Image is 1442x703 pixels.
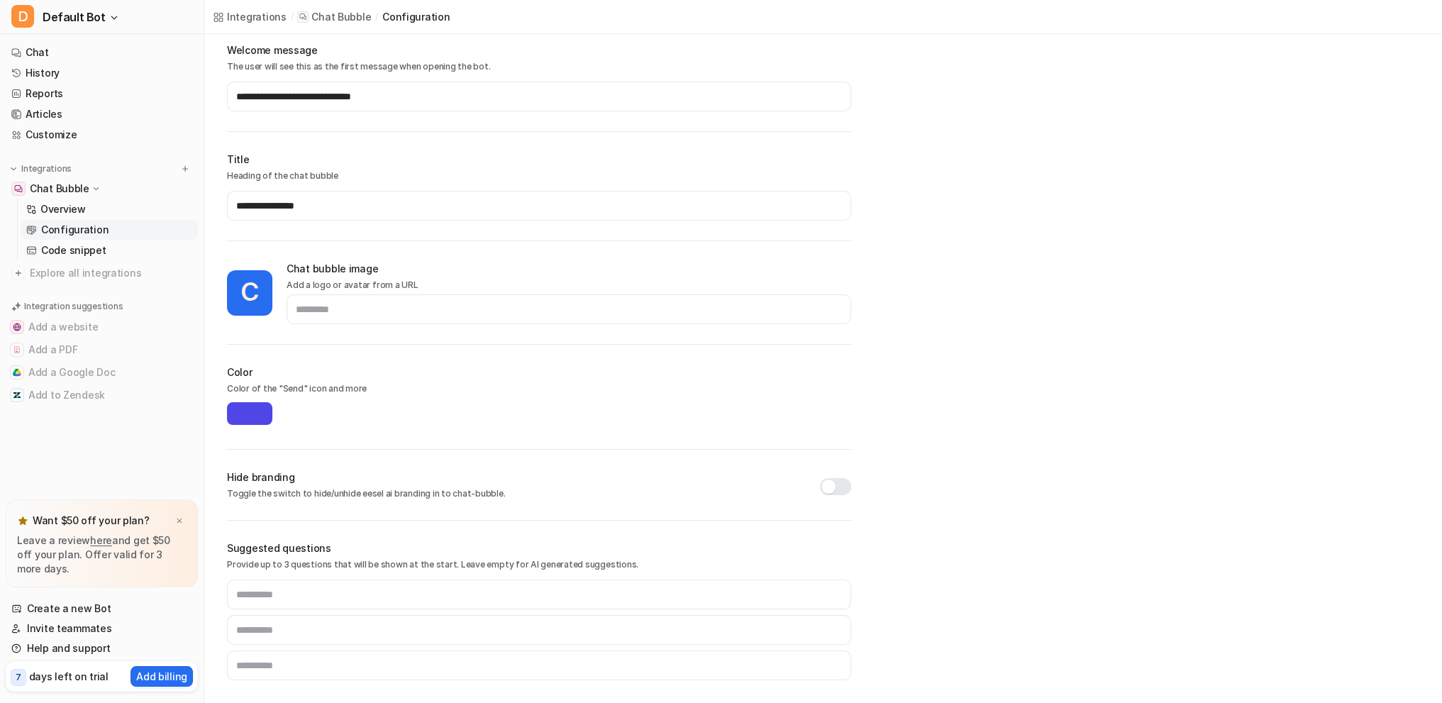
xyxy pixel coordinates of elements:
[311,10,371,24] p: Chat Bubble
[227,558,851,571] p: Provide up to 3 questions that will be shown at the start. Leave empty for AI generated suggestions.
[41,243,106,258] p: Code snippet
[6,84,198,104] a: Reports
[131,666,193,687] button: Add billing
[227,170,851,182] p: Heading of the chat bubble
[227,487,820,500] p: Toggle the switch to hide/unhide eesel ai branding in to chat-bubble.
[21,163,72,175] p: Integrations
[13,323,21,331] img: Add a website
[6,104,198,124] a: Articles
[227,270,272,316] span: C
[287,279,851,292] p: Add a logo or avatar from a URL
[6,316,198,338] button: Add a websiteAdd a website
[382,9,450,24] a: configuration
[180,164,190,174] img: menu_add.svg
[14,184,23,193] img: Chat Bubble
[227,365,851,380] h2: Color
[175,516,184,526] img: x
[136,669,187,684] p: Add billing
[227,43,851,57] h2: Welcome message
[297,10,371,24] a: Chat Bubble
[6,162,76,176] button: Integrations
[9,164,18,174] img: expand menu
[24,300,123,313] p: Integration suggestions
[21,220,198,240] a: Configuration
[13,391,21,399] img: Add to Zendesk
[6,384,198,406] button: Add to ZendeskAdd to Zendesk
[90,534,112,546] a: here
[291,11,294,23] span: /
[21,199,198,219] a: Overview
[21,240,198,260] a: Code snippet
[16,671,21,684] p: 7
[6,361,198,384] button: Add a Google DocAdd a Google Doc
[30,262,192,284] span: Explore all integrations
[227,60,851,73] p: The user will see this as the first message when opening the bot.
[6,638,198,658] a: Help and support
[33,514,150,528] p: Want $50 off your plan?
[375,11,378,23] span: /
[6,43,198,62] a: Chat
[6,63,198,83] a: History
[43,7,106,27] span: Default Bot
[17,515,28,526] img: star
[17,533,187,576] p: Leave a review and get $50 off your plan. Offer valid for 3 more days.
[29,669,109,684] p: days left on trial
[227,541,851,555] h2: Suggested questions
[13,345,21,354] img: Add a PDF
[6,125,198,145] a: Customize
[213,9,287,24] a: Integrations
[40,202,86,216] p: Overview
[227,152,851,167] h2: Title
[6,599,198,619] a: Create a new Bot
[6,619,198,638] a: Invite teammates
[11,5,34,28] span: D
[287,261,851,276] h2: Chat bubble image
[227,9,287,24] div: Integrations
[30,182,89,196] p: Chat Bubble
[11,266,26,280] img: explore all integrations
[227,470,820,485] h3: Hide branding
[6,263,198,283] a: Explore all integrations
[6,338,198,361] button: Add a PDFAdd a PDF
[13,368,21,377] img: Add a Google Doc
[41,223,109,237] p: Configuration
[227,382,851,399] p: Color of the "Send" icon and more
